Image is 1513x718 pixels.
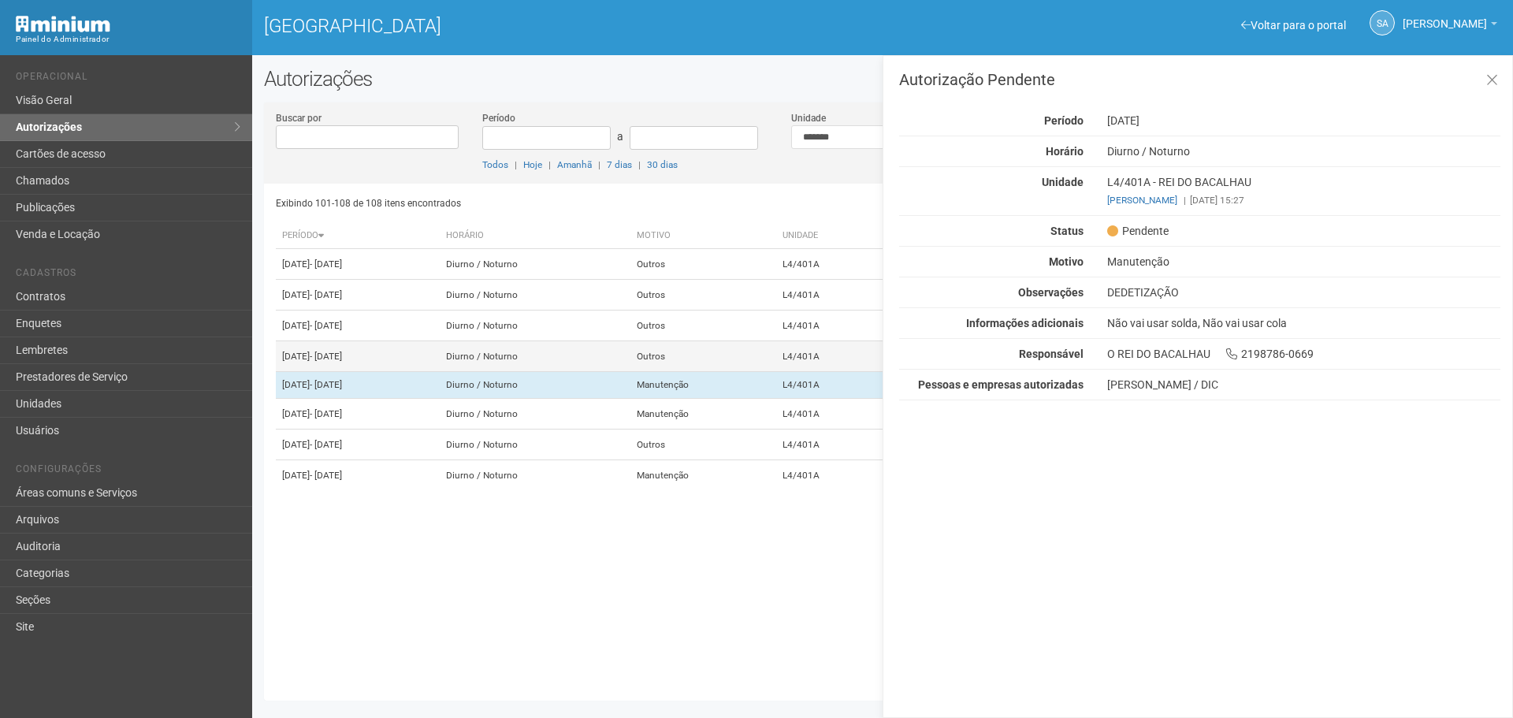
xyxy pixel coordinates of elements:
[1403,2,1487,30] span: Silvio Anjos
[1241,19,1346,32] a: Voltar para o portal
[16,463,240,480] li: Configurações
[16,267,240,284] li: Cadastros
[617,130,623,143] span: a
[776,280,888,311] td: L4/401A
[776,460,888,491] td: L4/401A
[630,249,776,280] td: Outros
[482,159,508,170] a: Todos
[440,249,630,280] td: Diurno / Noturno
[776,223,888,249] th: Unidade
[523,159,542,170] a: Hoje
[647,159,678,170] a: 30 dias
[1107,224,1169,238] span: Pendente
[310,379,342,390] span: - [DATE]
[310,320,342,331] span: - [DATE]
[310,408,342,419] span: - [DATE]
[638,159,641,170] span: |
[630,341,776,372] td: Outros
[1050,225,1084,237] strong: Status
[791,111,826,125] label: Unidade
[1042,176,1084,188] strong: Unidade
[276,192,895,215] div: Exibindo 101-108 de 108 itens encontrados
[1184,195,1186,206] span: |
[1095,285,1512,299] div: DEDETIZAÇÃO
[607,159,632,170] a: 7 dias
[630,311,776,341] td: Outros
[1107,378,1500,392] div: [PERSON_NAME] / DIC
[310,439,342,450] span: - [DATE]
[1049,255,1084,268] strong: Motivo
[310,470,342,481] span: - [DATE]
[276,311,440,341] td: [DATE]
[630,430,776,460] td: Outros
[630,223,776,249] th: Motivo
[276,460,440,491] td: [DATE]
[482,111,515,125] label: Período
[276,399,440,430] td: [DATE]
[276,341,440,372] td: [DATE]
[1107,195,1177,206] a: [PERSON_NAME]
[1095,113,1512,128] div: [DATE]
[1018,286,1084,299] strong: Observações
[276,430,440,460] td: [DATE]
[310,259,342,270] span: - [DATE]
[264,16,871,36] h1: [GEOGRAPHIC_DATA]
[630,399,776,430] td: Manutenção
[440,372,630,399] td: Diurno / Noturno
[276,280,440,311] td: [DATE]
[1370,10,1395,35] a: SA
[276,249,440,280] td: [DATE]
[630,280,776,311] td: Outros
[776,372,888,399] td: L4/401A
[776,311,888,341] td: L4/401A
[1403,20,1497,32] a: [PERSON_NAME]
[16,32,240,47] div: Painel do Administrador
[276,372,440,399] td: [DATE]
[1095,255,1512,269] div: Manutenção
[557,159,592,170] a: Amanhã
[440,223,630,249] th: Horário
[630,372,776,399] td: Manutenção
[440,311,630,341] td: Diurno / Noturno
[440,280,630,311] td: Diurno / Noturno
[264,67,1501,91] h2: Autorizações
[1095,316,1512,330] div: Não vai usar solda, Não vai usar cola
[1095,175,1512,207] div: L4/401A - REI DO BACALHAU
[310,289,342,300] span: - [DATE]
[440,341,630,372] td: Diurno / Noturno
[440,399,630,430] td: Diurno / Noturno
[1095,347,1512,361] div: O REI DO BACALHAU 2198786-0669
[630,460,776,491] td: Manutenção
[16,16,110,32] img: Minium
[440,460,630,491] td: Diurno / Noturno
[1095,144,1512,158] div: Diurno / Noturno
[966,317,1084,329] strong: Informações adicionais
[918,378,1084,391] strong: Pessoas e empresas autorizadas
[776,430,888,460] td: L4/401A
[1044,114,1084,127] strong: Período
[310,351,342,362] span: - [DATE]
[1046,145,1084,158] strong: Horário
[598,159,600,170] span: |
[776,399,888,430] td: L4/401A
[276,111,322,125] label: Buscar por
[1107,193,1500,207] div: [DATE] 15:27
[899,72,1500,87] h3: Autorização Pendente
[16,71,240,87] li: Operacional
[440,430,630,460] td: Diurno / Noturno
[276,223,440,249] th: Período
[776,249,888,280] td: L4/401A
[776,341,888,372] td: L4/401A
[1019,348,1084,360] strong: Responsável
[515,159,517,170] span: |
[548,159,551,170] span: |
